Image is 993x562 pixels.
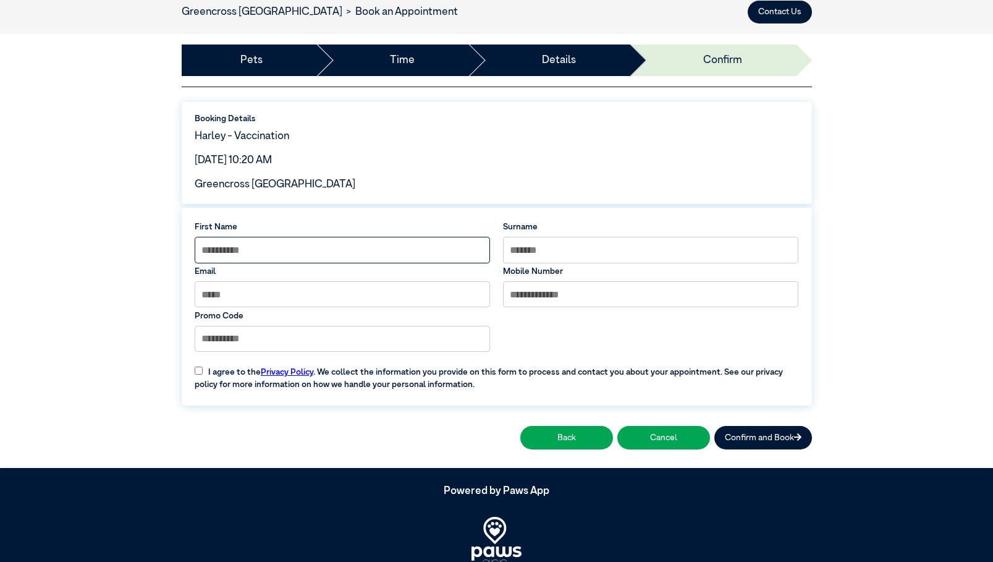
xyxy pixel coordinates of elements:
button: Cancel [617,426,710,449]
a: Details [542,53,576,69]
a: Greencross [GEOGRAPHIC_DATA] [182,7,342,17]
a: Pets [240,53,263,69]
label: First Name [195,221,491,233]
label: Email [195,265,491,278]
button: Back [520,426,613,449]
label: Surname [503,221,799,233]
a: Time [390,53,415,69]
a: Privacy Policy [261,368,313,377]
span: [DATE] 10:20 AM [195,155,272,166]
button: Contact Us [748,1,812,23]
nav: breadcrumb [182,4,458,20]
li: Book an Appointment [342,4,458,20]
label: Mobile Number [503,265,799,278]
label: Booking Details [195,113,799,125]
span: Harley - Vaccination [195,131,289,142]
button: Confirm and Book [714,426,812,449]
label: Promo Code [195,310,491,322]
span: Greencross [GEOGRAPHIC_DATA] [195,179,355,190]
label: I agree to the . We collect the information you provide on this form to process and contact you a... [188,357,805,391]
h5: Powered by Paws App [182,485,812,498]
input: I agree to thePrivacy Policy. We collect the information you provide on this form to process and ... [195,367,203,375]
